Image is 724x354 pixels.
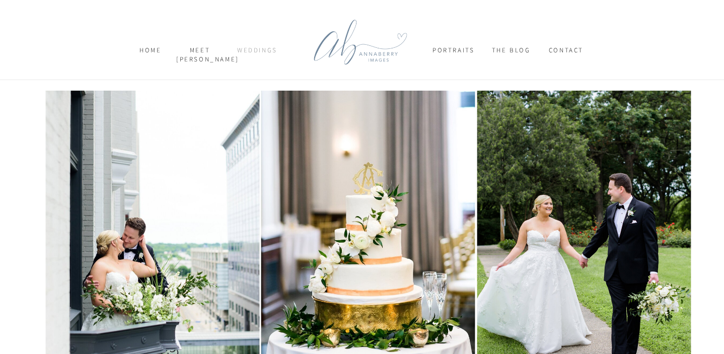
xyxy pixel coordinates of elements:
[233,46,282,63] a: weddings
[485,46,537,63] a: THE BLOG
[176,46,224,63] a: meet [PERSON_NAME]
[541,46,591,63] a: CONTACT
[133,46,168,63] a: home
[432,46,474,63] a: Portraits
